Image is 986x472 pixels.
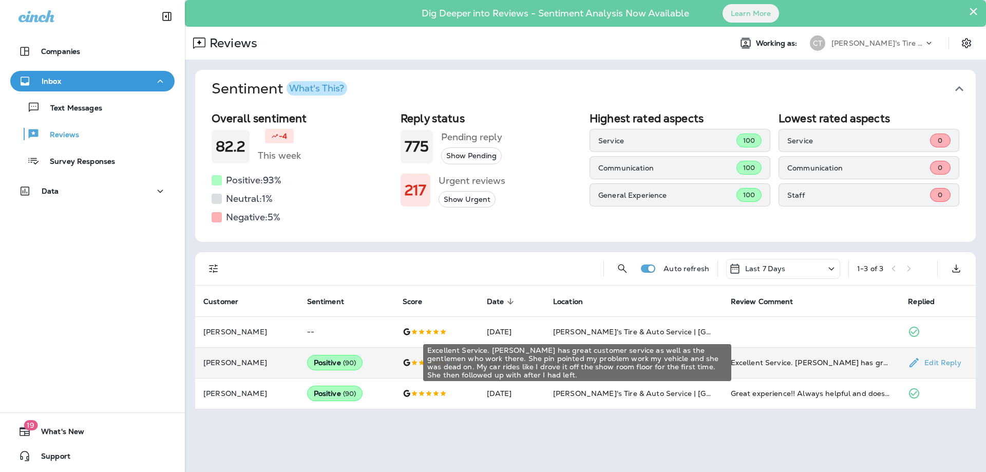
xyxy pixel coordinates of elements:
p: Edit Reply [920,358,961,367]
p: General Experience [598,191,736,199]
button: 19What's New [10,421,175,442]
div: Excellent Service. [PERSON_NAME] has great customer service as well as the gentlemen who work the... [423,344,731,381]
h1: Sentiment [212,80,347,98]
div: What's This? [289,84,344,93]
span: Replied [908,297,935,306]
span: ( 90 ) [343,358,356,367]
button: Inbox [10,71,175,91]
p: Auto refresh [663,265,709,273]
h2: Overall sentiment [212,112,392,125]
button: Support [10,446,175,466]
span: ( 90 ) [343,389,356,398]
span: Score [403,297,423,306]
h1: 82.2 [216,138,245,155]
span: 0 [938,191,942,199]
span: Review Comment [731,297,807,306]
h2: Reply status [401,112,581,125]
button: Close [969,3,978,20]
p: [PERSON_NAME] [203,389,291,398]
h5: Urgent reviews [439,173,505,189]
span: 0 [938,163,942,172]
p: Last 7 Days [745,265,786,273]
p: [PERSON_NAME] [203,328,291,336]
button: SentimentWhat's This? [203,70,984,108]
span: Customer [203,297,252,306]
button: Text Messages [10,97,175,118]
span: Sentiment [307,297,344,306]
span: Working as: [756,39,800,48]
button: Show Pending [441,147,502,164]
td: [DATE] [479,316,545,347]
button: Settings [957,34,976,52]
h1: 217 [405,182,426,199]
div: CT [810,35,825,51]
p: -4 [279,131,287,141]
h2: Highest rated aspects [590,112,770,125]
span: Score [403,297,436,306]
span: Support [31,452,70,464]
button: What's This? [287,81,347,96]
span: Location [553,297,596,306]
span: 0 [938,136,942,145]
p: Survey Responses [40,157,115,167]
span: [PERSON_NAME]'s Tire & Auto Service | [GEOGRAPHIC_DATA] [553,389,778,398]
p: Staff [787,191,930,199]
button: Survey Responses [10,150,175,172]
p: [PERSON_NAME] [203,358,291,367]
div: SentimentWhat's This? [195,108,976,242]
button: Data [10,181,175,201]
p: Data [42,187,59,195]
p: Text Messages [40,104,102,114]
p: Dig Deeper into Reviews - Sentiment Analysis Now Available [392,12,719,15]
button: Companies [10,41,175,62]
p: Service [787,137,930,145]
span: Date [487,297,504,306]
div: Positive [307,355,363,370]
span: 19 [24,420,37,430]
button: Reviews [10,123,175,145]
p: Companies [41,47,80,55]
p: Reviews [40,130,79,140]
p: Inbox [42,77,61,85]
button: Search Reviews [612,258,633,279]
button: Filters [203,258,224,279]
h5: Neutral: 1 % [226,191,273,207]
p: [PERSON_NAME]'s Tire & Auto [831,39,924,47]
div: Great experience!! Always helpful and does their best to accommodate your schedule! [731,388,892,399]
button: Learn More [723,4,779,23]
button: Show Urgent [439,191,496,208]
span: [PERSON_NAME]'s Tire & Auto Service | [GEOGRAPHIC_DATA] [553,327,778,336]
h5: Positive: 93 % [226,172,281,188]
span: Location [553,297,583,306]
td: -- [299,316,394,347]
span: Date [487,297,518,306]
p: Communication [598,164,736,172]
p: Service [598,137,736,145]
button: Collapse Sidebar [153,6,181,27]
button: Export as CSV [946,258,966,279]
h1: 775 [405,138,429,155]
span: 100 [743,191,755,199]
div: 1 - 3 of 3 [857,265,883,273]
h2: Lowest rated aspects [779,112,959,125]
td: [DATE] [479,378,545,409]
span: What's New [31,427,84,440]
span: Customer [203,297,238,306]
h5: Negative: 5 % [226,209,280,225]
p: Reviews [205,35,257,51]
p: Communication [787,164,930,172]
div: Excellent Service. Heather has great customer service as well as the gentlemen who work there. Sh... [731,357,892,368]
h5: Pending reply [441,129,502,145]
h5: This week [258,147,301,164]
div: Positive [307,386,363,401]
span: 100 [743,136,755,145]
span: Sentiment [307,297,357,306]
span: Review Comment [731,297,793,306]
span: Replied [908,297,948,306]
span: 100 [743,163,755,172]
